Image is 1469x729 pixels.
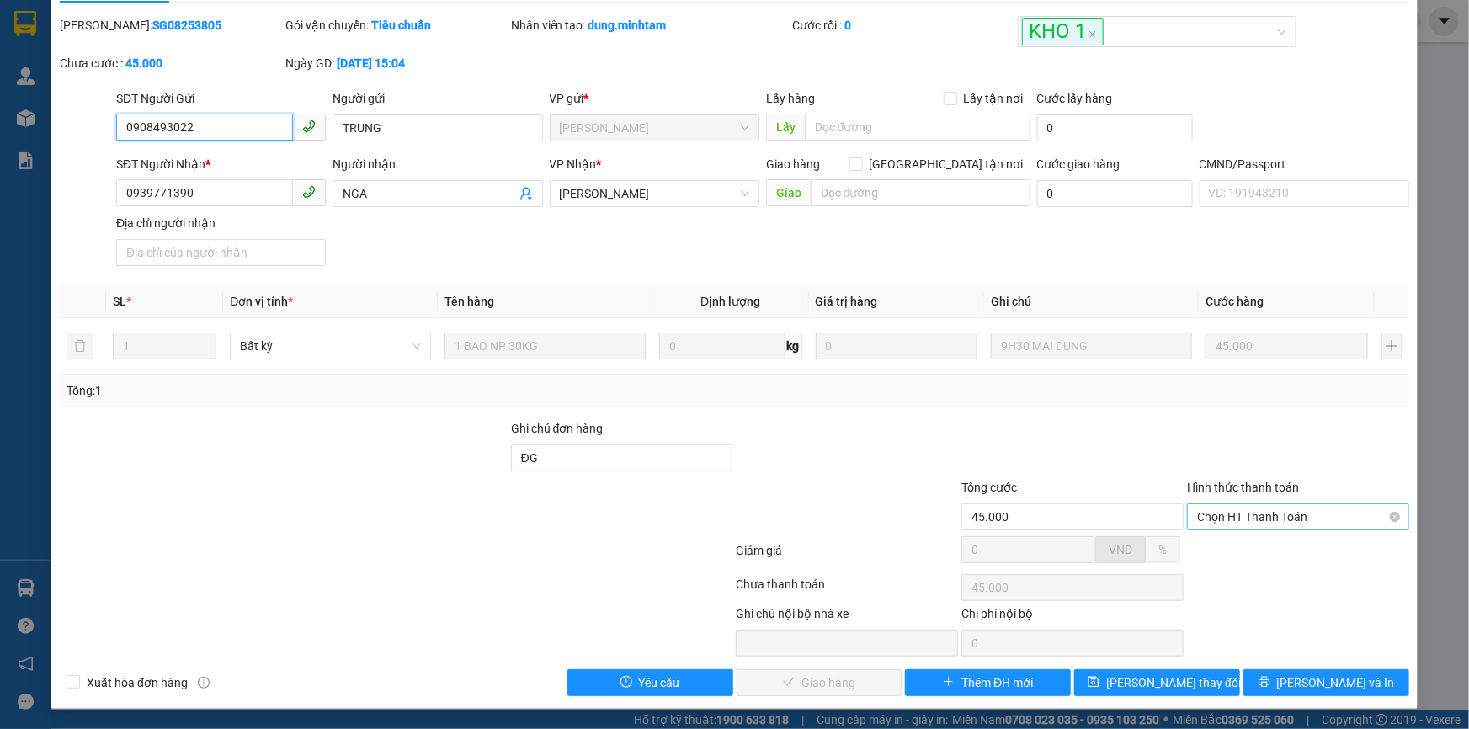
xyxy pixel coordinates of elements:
[811,179,1030,206] input: Dọc đường
[1088,30,1097,39] span: close
[735,541,961,571] div: Giảm giá
[961,481,1017,494] span: Tổng cước
[1381,333,1402,359] button: plus
[1187,481,1299,494] label: Hình thức thanh toán
[639,673,680,692] span: Yêu cầu
[333,89,542,108] div: Người gửi
[1158,543,1167,556] span: %
[792,16,1014,35] div: Cước rồi :
[285,16,508,35] div: Gói vận chuyển:
[1088,676,1099,689] span: save
[116,239,326,266] input: Địa chỉ của người nhận
[1037,114,1193,141] input: Cước lấy hàng
[766,92,815,105] span: Lấy hàng
[620,676,632,689] span: exclamation-circle
[519,187,533,200] span: user-add
[961,604,1184,630] div: Chi phí nội bộ
[198,677,210,689] span: info-circle
[1106,673,1241,692] span: [PERSON_NAME] thay đổi
[943,676,955,689] span: plus
[816,295,878,308] span: Giá trị hàng
[1206,333,1368,359] input: 0
[816,333,978,359] input: 0
[736,604,958,630] div: Ghi chú nội bộ nhà xe
[152,19,221,32] b: SG08253805
[371,19,431,32] b: Tiêu chuẩn
[1197,504,1399,529] span: Chọn HT Thanh Toán
[1277,673,1395,692] span: [PERSON_NAME] và In
[766,114,805,141] span: Lấy
[511,16,790,35] div: Nhân viên tạo:
[737,669,902,696] button: checkGiao hàng
[1259,676,1270,689] span: printer
[116,214,326,232] div: Địa chỉ người nhận
[766,157,820,171] span: Giao hàng
[80,673,194,692] span: Xuất hóa đơn hàng
[1200,155,1409,173] div: CMND/Passport
[67,381,567,400] div: Tổng: 1
[1206,295,1264,308] span: Cước hàng
[60,16,282,35] div: [PERSON_NAME]:
[230,295,293,308] span: Đơn vị tính
[588,19,667,32] b: dung.minhtam
[567,669,733,696] button: exclamation-circleYêu cầu
[961,673,1033,692] span: Thêm ĐH mới
[735,575,961,604] div: Chưa thanh toán
[957,89,1030,108] span: Lấy tận nơi
[905,669,1071,696] button: plusThêm ĐH mới
[113,295,126,308] span: SL
[550,89,759,108] div: VP gửi
[240,333,421,359] span: Bất kỳ
[60,54,282,72] div: Chưa cước :
[302,120,316,133] span: phone
[700,295,760,308] span: Định lượng
[444,333,646,359] input: VD: Bàn, Ghế
[560,181,749,206] span: Ngã Tư Huyện
[785,333,802,359] span: kg
[1037,180,1193,207] input: Cước giao hàng
[1109,543,1132,556] span: VND
[511,422,604,435] label: Ghi chú đơn hàng
[1074,669,1240,696] button: save[PERSON_NAME] thay đổi
[511,444,733,471] input: Ghi chú đơn hàng
[333,155,542,173] div: Người nhận
[550,157,597,171] span: VP Nhận
[844,19,851,32] b: 0
[1037,92,1113,105] label: Cước lấy hàng
[67,333,93,359] button: delete
[560,115,749,141] span: Hồ Chí Minh
[766,179,811,206] span: Giao
[116,155,326,173] div: SĐT Người Nhận
[863,155,1030,173] span: [GEOGRAPHIC_DATA] tận nơi
[302,185,316,199] span: phone
[805,114,1030,141] input: Dọc đường
[1243,669,1409,696] button: printer[PERSON_NAME] và In
[444,295,494,308] span: Tên hàng
[285,54,508,72] div: Ngày GD:
[125,56,162,70] b: 45.000
[984,285,1199,318] th: Ghi chú
[1390,512,1400,522] span: close-circle
[116,89,326,108] div: SĐT Người Gửi
[991,333,1192,359] input: Ghi Chú
[1037,157,1120,171] label: Cước giao hàng
[337,56,405,70] b: [DATE] 15:04
[1022,18,1104,45] span: KHO 1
